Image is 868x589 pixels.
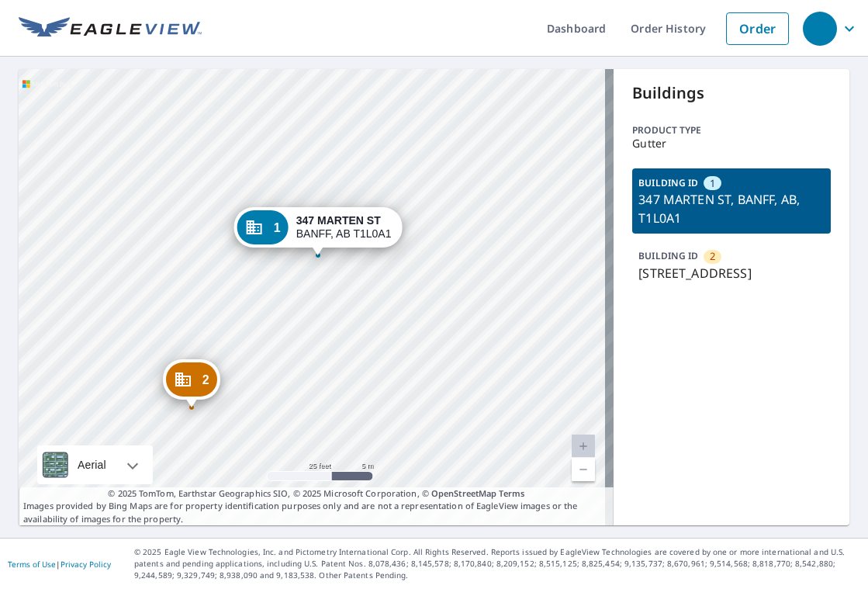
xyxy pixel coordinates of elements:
[638,176,698,189] p: BUILDING ID
[726,12,789,45] a: Order
[73,445,111,484] div: Aerial
[19,487,614,526] p: Images provided by Bing Maps are for property identification purposes only and are not a represen...
[134,546,860,581] p: © 2025 Eagle View Technologies, Inc. and Pictometry International Corp. All Rights Reserved. Repo...
[499,487,524,499] a: Terms
[234,207,403,255] div: Dropped pin, building 1, Commercial property, 347 MARTEN ST BANFF, AB T1L0A1
[572,458,595,481] a: Current Level 20, Zoom Out
[108,487,524,501] span: © 2025 TomTom, Earthstar Geographics SIO, © 2025 Microsoft Corporation, ©
[61,559,111,570] a: Privacy Policy
[296,214,381,227] strong: 347 MARTEN ST
[431,487,496,499] a: OpenStreetMap
[163,359,220,407] div: Dropped pin, building 2, Commercial property, 345 MARTEN ST BANFF, AB T1L0A1
[296,214,392,241] div: BANFF, AB T1L0A1
[8,559,56,570] a: Terms of Use
[202,374,209,386] span: 2
[572,435,595,458] a: Current Level 20, Zoom In Disabled
[8,560,111,569] p: |
[638,249,698,262] p: BUILDING ID
[632,81,831,105] p: Buildings
[638,264,825,282] p: [STREET_ADDRESS]
[710,176,715,191] span: 1
[632,123,831,137] p: Product type
[274,222,281,234] span: 1
[710,249,715,264] span: 2
[37,445,153,484] div: Aerial
[638,190,825,227] p: 347 MARTEN ST, BANFF, AB, T1L0A1
[19,17,202,40] img: EV Logo
[632,137,831,150] p: Gutter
